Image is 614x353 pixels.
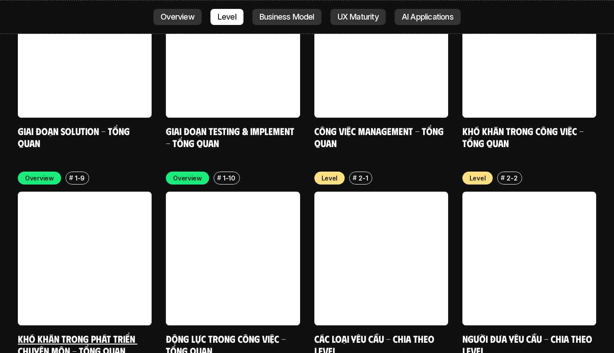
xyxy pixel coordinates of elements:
a: Giai đoạn Testing & Implement - Tổng quan [166,125,297,149]
a: Công việc Management - Tổng quan [314,125,446,149]
h6: # [217,174,221,181]
h6: # [353,174,357,181]
p: 1-9 [75,173,85,183]
p: Overview [173,173,202,183]
p: Overview [25,173,54,183]
p: Level [321,173,338,183]
p: Overview [161,12,194,21]
p: 2-1 [359,173,368,183]
a: Khó khăn trong công việc - Tổng quan [462,125,586,149]
p: 2-2 [507,173,517,183]
a: Overview [153,9,202,25]
p: 1-10 [223,173,235,183]
h6: # [501,174,505,181]
p: Level [470,173,486,183]
h6: # [69,174,73,181]
a: Giai đoạn Solution - Tổng quan [18,125,132,149]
